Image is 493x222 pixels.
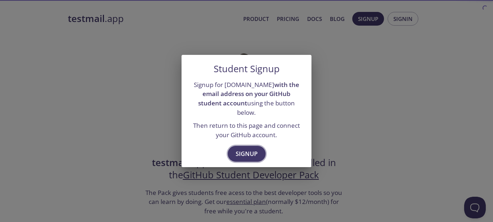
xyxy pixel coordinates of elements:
h5: Student Signup [214,64,280,74]
p: Then return to this page and connect your GitHub account. [190,121,303,139]
button: Signup [228,146,266,162]
span: Signup [236,149,258,159]
p: Signup for [DOMAIN_NAME] using the button below. [190,80,303,117]
strong: with the email address on your GitHub student account [198,80,299,107]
